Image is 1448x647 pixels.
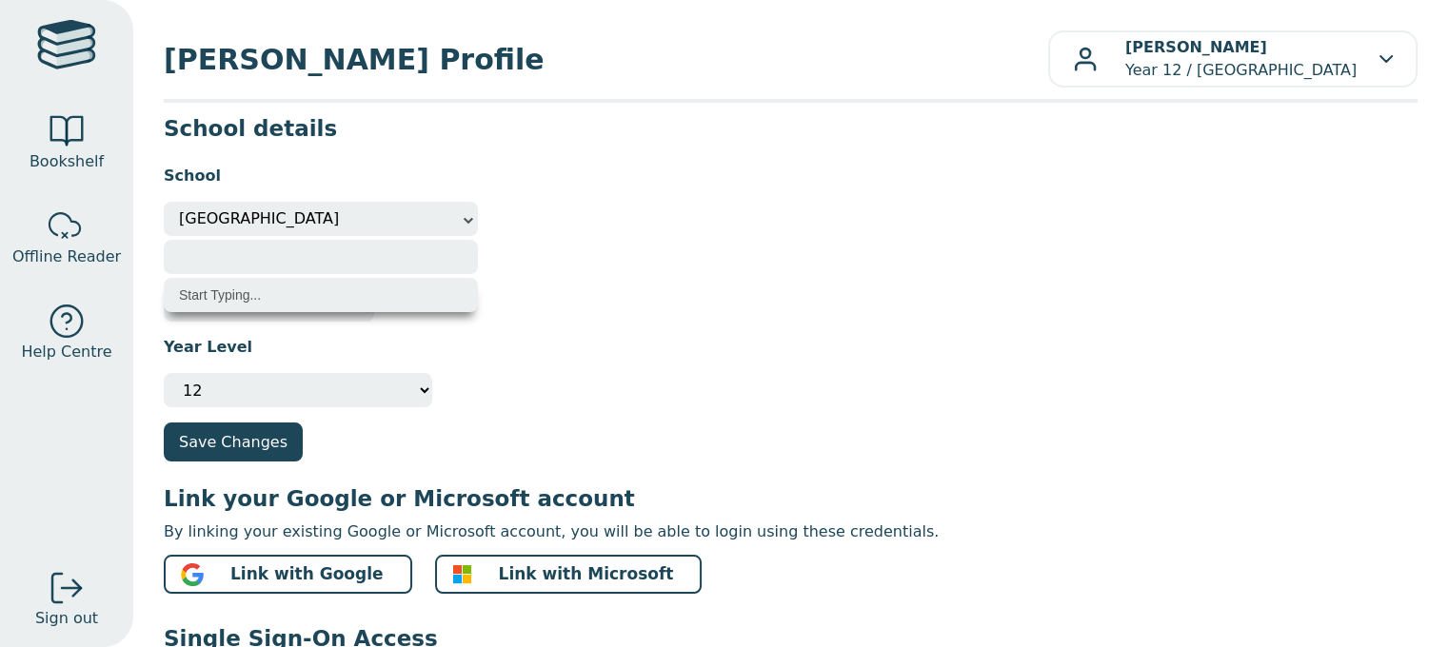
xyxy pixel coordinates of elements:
[12,245,121,268] span: Offline Reader
[164,484,1418,513] h3: Link your Google or Microsoft account
[164,165,221,187] label: School
[30,150,104,173] span: Bookshelf
[499,562,674,586] span: Link with Microsoft
[179,202,463,236] span: Box Hill High School
[452,564,472,584] img: ms-symbollockup_mssymbol_19.svg
[35,607,98,630] span: Sign out
[1125,38,1267,56] b: [PERSON_NAME]
[164,38,1048,81] span: [PERSON_NAME] Profile
[181,563,204,586] img: google_logo.svg
[230,562,384,586] span: Link with Google
[1048,30,1418,88] button: [PERSON_NAME]Year 12 / [GEOGRAPHIC_DATA]
[21,341,111,363] span: Help Centre
[164,336,252,359] label: Year Level
[1125,36,1357,82] p: Year 12 / [GEOGRAPHIC_DATA]
[435,555,703,594] button: Link with Microsoft
[164,422,303,461] button: Save Changes
[164,520,1418,543] p: By linking your existing Google or Microsoft account, you will be able to login using these crede...
[164,278,478,312] li: Start Typing...
[164,555,412,594] button: Link with Google
[164,114,1418,143] h3: School details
